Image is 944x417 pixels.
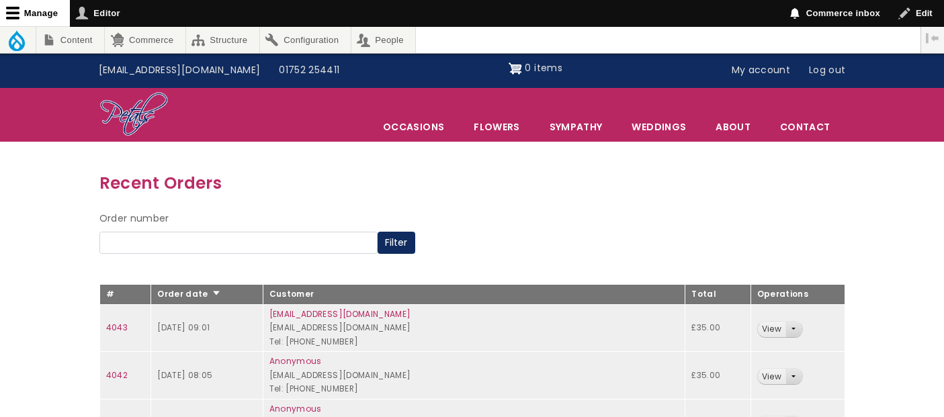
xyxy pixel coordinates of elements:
[800,58,855,83] a: Log out
[36,27,104,53] a: Content
[99,170,845,196] h3: Recent Orders
[260,27,351,53] a: Configuration
[685,285,750,305] th: Total
[758,322,785,337] a: View
[263,352,685,400] td: [EMAIL_ADDRESS][DOMAIN_NAME] Tel: [PHONE_NUMBER]
[509,58,562,79] a: Shopping cart 0 items
[351,27,416,53] a: People
[685,304,750,352] td: £35.00
[157,288,221,299] a: Order date
[750,285,845,305] th: Operations
[722,58,800,83] a: My account
[269,355,322,367] a: Anonymous
[269,403,322,414] a: Anonymous
[89,58,270,83] a: [EMAIL_ADDRESS][DOMAIN_NAME]
[525,61,562,75] span: 0 items
[701,113,765,141] a: About
[157,369,212,381] time: [DATE] 08:05
[269,308,411,320] a: [EMAIL_ADDRESS][DOMAIN_NAME]
[369,113,458,141] span: Occasions
[766,113,844,141] a: Contact
[460,113,533,141] a: Flowers
[263,285,685,305] th: Customer
[269,58,349,83] a: 01752 254411
[509,58,522,79] img: Shopping cart
[106,322,128,333] a: 4043
[99,91,169,138] img: Home
[921,27,944,50] button: Vertical orientation
[99,285,151,305] th: #
[535,113,617,141] a: Sympathy
[617,113,700,141] span: Weddings
[263,304,685,352] td: [EMAIL_ADDRESS][DOMAIN_NAME] Tel: [PHONE_NUMBER]
[106,369,128,381] a: 4042
[378,232,415,254] button: Filter
[186,27,259,53] a: Structure
[99,211,169,227] label: Order number
[685,352,750,400] td: £35.00
[157,322,210,333] time: [DATE] 09:01
[105,27,185,53] a: Commerce
[758,369,785,384] a: View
